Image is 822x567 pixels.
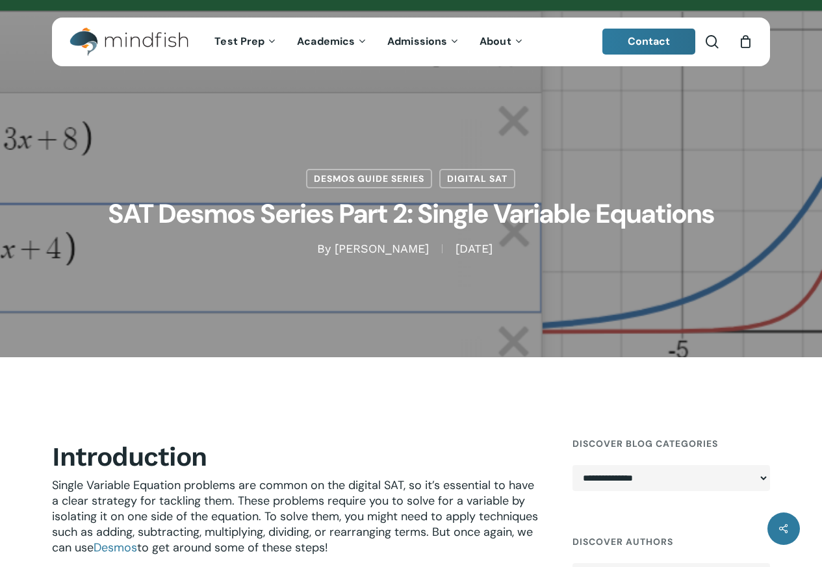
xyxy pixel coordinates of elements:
span: [DATE] [442,244,506,253]
a: Admissions [378,36,470,47]
header: Main Menu [52,18,770,66]
a: Cart [738,34,752,49]
a: [PERSON_NAME] [335,242,429,255]
a: Test Prep [205,36,287,47]
h1: SAT Desmos Series Part 2: Single Variable Equations [86,188,736,241]
b: Introduction [52,441,207,472]
span: Test Prep [214,34,264,48]
a: Desmos [94,540,137,555]
span: By [317,244,331,253]
a: Digital SAT [439,169,515,188]
a: About [470,36,534,47]
span: Admissions [387,34,447,48]
span: Contact [628,34,671,48]
span: Single Variable Equation problems are common on the digital SAT, so it’s essential to have a clea... [52,477,538,555]
a: Academics [287,36,378,47]
a: Desmos Guide Series [306,169,432,188]
a: Contact [602,29,696,55]
h4: Discover Blog Categories [572,432,770,455]
span: About [480,34,511,48]
nav: Main Menu [205,18,533,66]
span: Academics [297,34,355,48]
h4: Discover Authors [572,530,770,553]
